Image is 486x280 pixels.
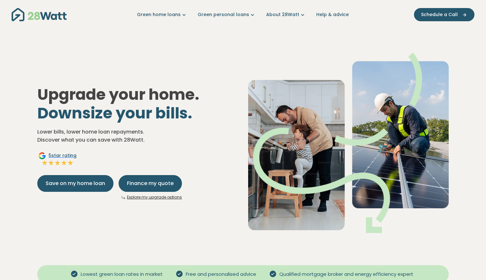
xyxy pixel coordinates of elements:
a: Explore my upgrade options [127,194,182,200]
h1: Upgrade your home. [37,85,238,122]
span: Save on my home loan [46,180,105,187]
a: Google5star ratingFull starFull starFull starFull starFull star [37,152,77,167]
button: Finance my quote [119,175,182,192]
button: Schedule a Call [414,8,474,21]
span: 5 star rating [49,152,76,159]
button: Save on my home loan [37,175,113,192]
a: Green home loans [137,11,187,18]
img: Full star [67,160,74,166]
a: About 28Watt [266,11,306,18]
a: Green personal loans [198,11,256,18]
span: Free and personalised advice [183,271,259,278]
span: Schedule a Call [421,11,458,18]
img: Full star [61,160,67,166]
span: Lowest green loan rates in market [78,271,165,278]
span: Finance my quote [127,180,174,187]
img: Full star [41,160,48,166]
img: Dad helping toddler [248,52,449,233]
img: Google [38,152,46,160]
span: Qualified mortgage broker and energy efficiency expert [277,271,416,278]
nav: Main navigation [12,6,474,23]
img: Full star [54,160,61,166]
a: Help & advice [316,11,349,18]
img: 28Watt [12,8,67,21]
p: Lower bills, lower home loan repayments. Discover what you can save with 28Watt. [37,128,238,144]
span: Downsize your bills. [37,102,192,124]
img: Full star [48,160,54,166]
